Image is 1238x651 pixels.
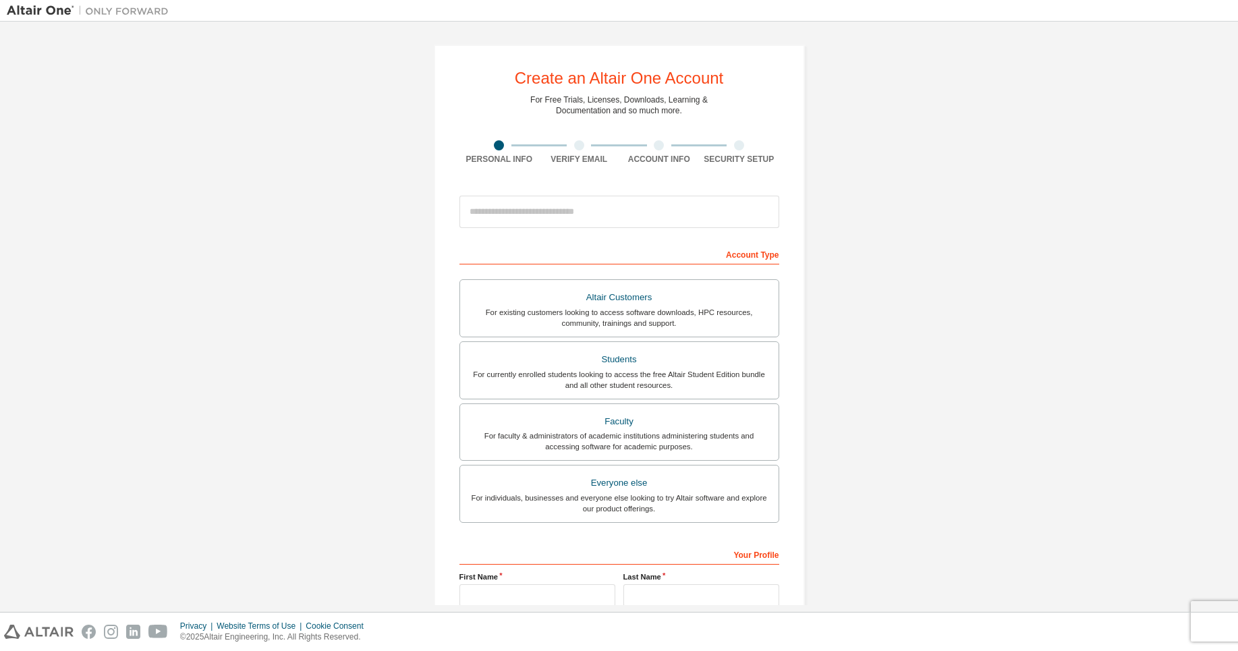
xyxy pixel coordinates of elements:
div: Personal Info [459,154,540,165]
div: Security Setup [699,154,779,165]
div: Verify Email [539,154,619,165]
label: Last Name [623,571,779,582]
p: © 2025 Altair Engineering, Inc. All Rights Reserved. [180,631,372,643]
div: For faculty & administrators of academic institutions administering students and accessing softwa... [468,430,770,452]
img: instagram.svg [104,625,118,639]
img: youtube.svg [148,625,168,639]
label: First Name [459,571,615,582]
div: Your Profile [459,543,779,565]
div: Create an Altair One Account [515,70,724,86]
div: Privacy [180,621,217,631]
div: Account Type [459,243,779,264]
div: Altair Customers [468,288,770,307]
img: facebook.svg [82,625,96,639]
img: altair_logo.svg [4,625,74,639]
div: Faculty [468,412,770,431]
img: linkedin.svg [126,625,140,639]
div: For currently enrolled students looking to access the free Altair Student Edition bundle and all ... [468,369,770,391]
div: For Free Trials, Licenses, Downloads, Learning & Documentation and so much more. [530,94,708,116]
div: Students [468,350,770,369]
div: Everyone else [468,474,770,492]
img: Altair One [7,4,175,18]
div: Account Info [619,154,700,165]
div: For existing customers looking to access software downloads, HPC resources, community, trainings ... [468,307,770,329]
div: For individuals, businesses and everyone else looking to try Altair software and explore our prod... [468,492,770,514]
div: Cookie Consent [306,621,371,631]
div: Website Terms of Use [217,621,306,631]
